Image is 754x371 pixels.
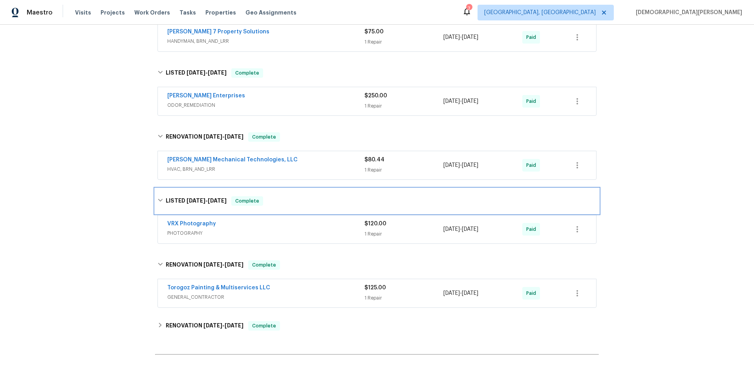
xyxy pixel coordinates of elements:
[203,323,222,328] span: [DATE]
[167,37,364,45] span: HANDYMAN, BRN_AND_LRR
[167,229,364,237] span: PHOTOGRAPHY
[179,10,196,15] span: Tasks
[167,293,364,301] span: GENERAL_CONTRACTOR
[633,9,742,16] span: [DEMOGRAPHIC_DATA][PERSON_NAME]
[443,99,460,104] span: [DATE]
[134,9,170,16] span: Work Orders
[443,227,460,232] span: [DATE]
[203,134,222,139] span: [DATE]
[225,323,243,328] span: [DATE]
[466,5,472,13] div: 7
[364,166,443,174] div: 1 Repair
[155,252,599,278] div: RENOVATION [DATE]-[DATE]Complete
[225,262,243,267] span: [DATE]
[225,134,243,139] span: [DATE]
[249,133,279,141] span: Complete
[364,294,443,302] div: 1 Repair
[249,322,279,330] span: Complete
[443,97,478,105] span: -
[167,221,216,227] a: VRX Photography
[443,225,478,233] span: -
[166,68,227,78] h6: LISTED
[166,196,227,206] h6: LISTED
[232,69,262,77] span: Complete
[75,9,91,16] span: Visits
[443,291,460,296] span: [DATE]
[155,316,599,335] div: RENOVATION [DATE]-[DATE]Complete
[526,97,539,105] span: Paid
[232,197,262,205] span: Complete
[155,188,599,214] div: LISTED [DATE]-[DATE]Complete
[167,285,270,291] a: Torogoz Painting & Multiservices LLC
[203,262,243,267] span: -
[364,102,443,110] div: 1 Repair
[364,157,384,163] span: $80.44
[462,227,478,232] span: [DATE]
[205,9,236,16] span: Properties
[166,321,243,331] h6: RENOVATION
[443,163,460,168] span: [DATE]
[364,29,384,35] span: $75.00
[526,33,539,41] span: Paid
[462,291,478,296] span: [DATE]
[526,161,539,169] span: Paid
[203,323,243,328] span: -
[443,161,478,169] span: -
[364,38,443,46] div: 1 Repair
[443,35,460,40] span: [DATE]
[187,198,227,203] span: -
[27,9,53,16] span: Maestro
[155,124,599,150] div: RENOVATION [DATE]-[DATE]Complete
[443,33,478,41] span: -
[167,157,298,163] a: [PERSON_NAME] Mechanical Technologies, LLC
[166,132,243,142] h6: RENOVATION
[364,221,386,227] span: $120.00
[101,9,125,16] span: Projects
[208,198,227,203] span: [DATE]
[364,285,386,291] span: $125.00
[155,60,599,86] div: LISTED [DATE]-[DATE]Complete
[187,70,227,75] span: -
[167,165,364,173] span: HVAC, BRN_AND_LRR
[167,93,245,99] a: [PERSON_NAME] Enterprises
[166,260,243,270] h6: RENOVATION
[484,9,596,16] span: [GEOGRAPHIC_DATA], [GEOGRAPHIC_DATA]
[526,289,539,297] span: Paid
[462,163,478,168] span: [DATE]
[208,70,227,75] span: [DATE]
[364,93,387,99] span: $250.00
[364,230,443,238] div: 1 Repair
[187,198,205,203] span: [DATE]
[249,261,279,269] span: Complete
[203,262,222,267] span: [DATE]
[462,99,478,104] span: [DATE]
[167,29,269,35] a: [PERSON_NAME] 7 Property Solutions
[245,9,296,16] span: Geo Assignments
[187,70,205,75] span: [DATE]
[526,225,539,233] span: Paid
[443,289,478,297] span: -
[167,101,364,109] span: ODOR_REMEDIATION
[462,35,478,40] span: [DATE]
[203,134,243,139] span: -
